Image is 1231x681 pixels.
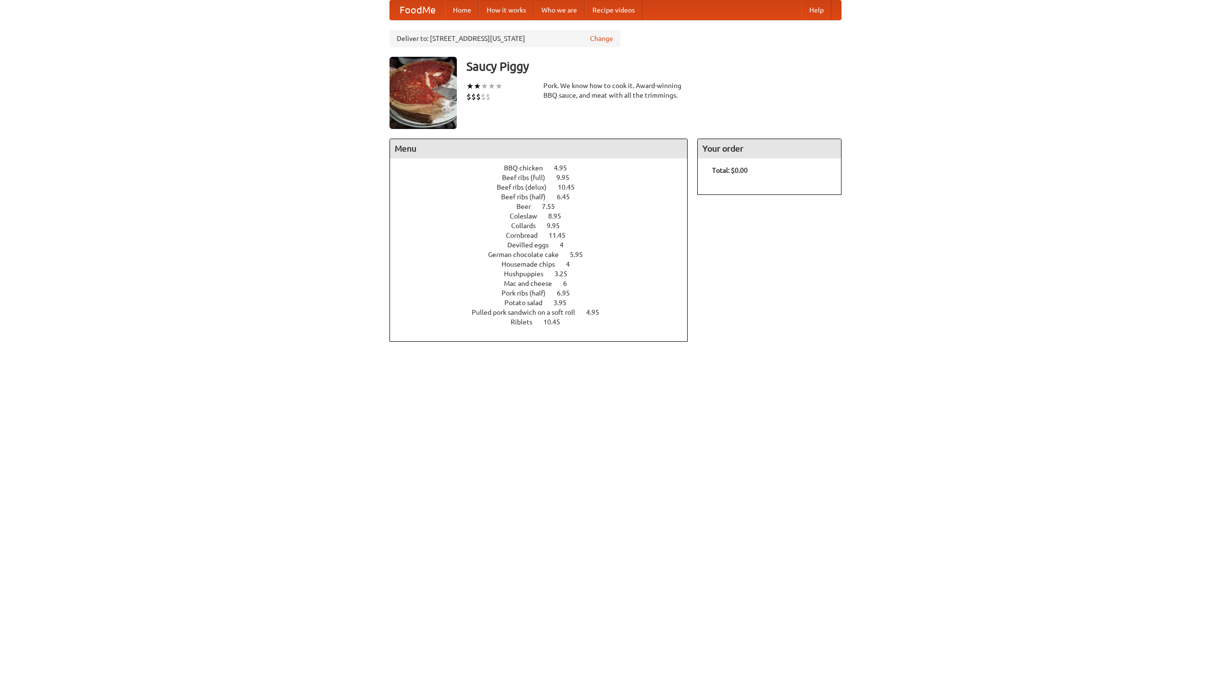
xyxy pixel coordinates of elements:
span: 10.45 [543,318,570,326]
span: Pork ribs (half) [502,289,555,297]
span: 7.55 [542,203,565,210]
a: Change [590,34,613,43]
span: 3.25 [554,270,577,278]
span: German chocolate cake [488,251,568,258]
a: Beef ribs (delux) 10.45 [497,183,592,191]
a: Riblets 10.45 [511,318,578,326]
a: Beer 7.55 [516,203,573,210]
li: ★ [466,81,474,91]
li: ★ [481,81,488,91]
a: German chocolate cake 5.95 [488,251,601,258]
span: 10.45 [558,183,584,191]
img: angular.jpg [389,57,457,129]
b: Total: $0.00 [712,167,748,174]
a: Help [802,0,831,20]
a: Beef ribs (full) 9.95 [502,174,587,181]
span: 9.95 [547,222,569,230]
span: 4 [560,241,573,249]
span: BBQ chicken [504,164,553,172]
a: Home [445,0,479,20]
div: Deliver to: [STREET_ADDRESS][US_STATE] [389,30,620,47]
li: $ [486,91,490,102]
h3: Saucy Piggy [466,57,842,76]
a: Beef ribs (half) 6.45 [501,193,588,201]
span: Beer [516,203,540,210]
span: 4 [566,260,579,268]
h4: Menu [390,139,687,158]
li: $ [466,91,471,102]
a: Pulled pork sandwich on a soft roll 4.95 [472,308,617,316]
span: Hushpuppies [504,270,553,278]
div: Pork. We know how to cook it. Award-winning BBQ sauce, and meat with all the trimmings. [543,81,688,100]
span: 6.95 [557,289,579,297]
li: $ [481,91,486,102]
span: 4.95 [554,164,577,172]
span: Coleslaw [510,212,547,220]
a: FoodMe [390,0,445,20]
a: Housemade chips 4 [502,260,588,268]
span: 6.45 [557,193,579,201]
li: ★ [488,81,495,91]
a: Mac and cheese 6 [504,280,585,287]
span: Housemade chips [502,260,565,268]
li: ★ [474,81,481,91]
span: 5.95 [570,251,592,258]
span: 6 [563,280,577,287]
span: 9.95 [556,174,579,181]
a: Coleslaw 8.95 [510,212,579,220]
a: Potato salad 3.95 [504,299,584,307]
span: Mac and cheese [504,280,562,287]
a: BBQ chicken 4.95 [504,164,585,172]
span: Collards [511,222,545,230]
a: How it works [479,0,534,20]
a: Devilled eggs 4 [507,241,581,249]
a: Recipe videos [585,0,642,20]
span: Devilled eggs [507,241,558,249]
span: 11.45 [549,231,575,239]
a: Hushpuppies 3.25 [504,270,585,278]
li: $ [476,91,481,102]
a: Collards 9.95 [511,222,578,230]
span: 8.95 [548,212,571,220]
span: Beef ribs (full) [502,174,555,181]
span: Pulled pork sandwich on a soft roll [472,308,585,316]
span: Potato salad [504,299,552,307]
a: Pork ribs (half) 6.95 [502,289,588,297]
li: $ [471,91,476,102]
a: Who we are [534,0,585,20]
span: Cornbread [506,231,547,239]
span: Beef ribs (delux) [497,183,556,191]
a: Cornbread 11.45 [506,231,583,239]
span: 3.95 [553,299,576,307]
span: Riblets [511,318,542,326]
h4: Your order [698,139,841,158]
span: Beef ribs (half) [501,193,555,201]
li: ★ [495,81,502,91]
span: 4.95 [586,308,609,316]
